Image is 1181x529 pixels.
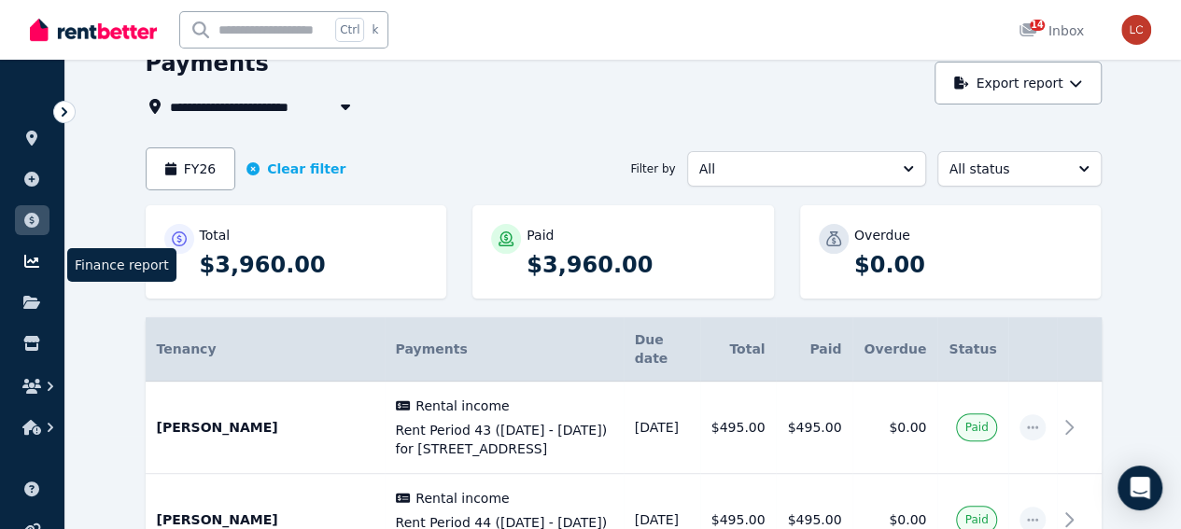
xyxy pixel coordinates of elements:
[200,250,429,280] p: $3,960.00
[700,382,777,474] td: $495.00
[1030,20,1045,31] span: 14
[889,420,926,435] span: $0.00
[624,317,700,382] th: Due date
[624,382,700,474] td: [DATE]
[964,512,988,527] span: Paid
[396,341,468,356] span: Payments
[937,151,1102,187] button: All status
[854,226,910,244] p: Overdue
[146,49,269,78] h1: Payments
[396,421,612,458] span: Rent Period 43 ([DATE] - [DATE]) for [STREET_ADDRESS]
[1118,466,1162,510] div: Open Intercom Messenger
[964,420,988,435] span: Paid
[372,22,378,37] span: k
[415,397,509,415] span: Rental income
[699,160,888,178] span: All
[146,147,236,190] button: FY26
[527,226,554,244] p: Paid
[67,248,176,282] span: Finance report
[246,160,345,178] button: Clear filter
[1019,21,1084,40] div: Inbox
[937,317,1007,382] th: Status
[335,18,364,42] span: Ctrl
[1121,15,1151,45] img: Laura Coroneos
[157,510,373,529] p: [PERSON_NAME]
[889,512,926,527] span: $0.00
[146,317,385,382] th: Tenancy
[157,418,373,437] p: [PERSON_NAME]
[630,161,675,176] span: Filter by
[949,160,1063,178] span: All status
[527,250,755,280] p: $3,960.00
[687,151,926,187] button: All
[700,317,777,382] th: Total
[776,317,852,382] th: Paid
[852,317,937,382] th: Overdue
[30,16,157,44] img: RentBetter
[776,382,852,474] td: $495.00
[200,226,231,244] p: Total
[415,489,509,508] span: Rental income
[854,250,1083,280] p: $0.00
[935,62,1102,104] button: Export report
